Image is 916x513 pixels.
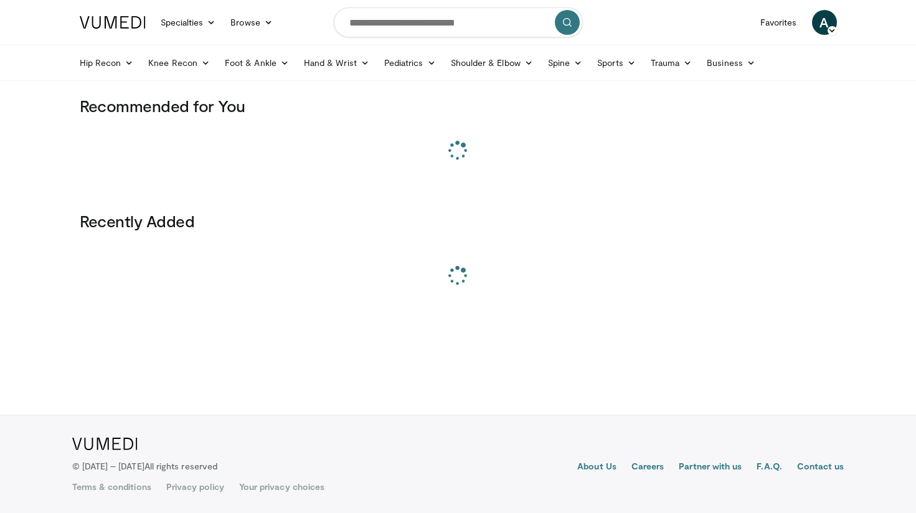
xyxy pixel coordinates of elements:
[239,481,324,493] a: Your privacy choices
[144,461,217,471] span: All rights reserved
[80,96,837,116] h3: Recommended for You
[296,50,377,75] a: Hand & Wrist
[643,50,700,75] a: Trauma
[72,438,138,450] img: VuMedi Logo
[757,460,781,475] a: F.A.Q.
[577,460,616,475] a: About Us
[377,50,443,75] a: Pediatrics
[80,16,146,29] img: VuMedi Logo
[223,10,280,35] a: Browse
[217,50,296,75] a: Foot & Ankle
[443,50,541,75] a: Shoulder & Elbow
[334,7,583,37] input: Search topics, interventions
[699,50,763,75] a: Business
[812,10,837,35] a: A
[80,211,837,231] h3: Recently Added
[166,481,224,493] a: Privacy policy
[72,50,141,75] a: Hip Recon
[72,460,218,473] p: © [DATE] – [DATE]
[541,50,590,75] a: Spine
[797,460,844,475] a: Contact us
[153,10,224,35] a: Specialties
[753,10,805,35] a: Favorites
[631,460,664,475] a: Careers
[141,50,217,75] a: Knee Recon
[679,460,742,475] a: Partner with us
[590,50,643,75] a: Sports
[72,481,151,493] a: Terms & conditions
